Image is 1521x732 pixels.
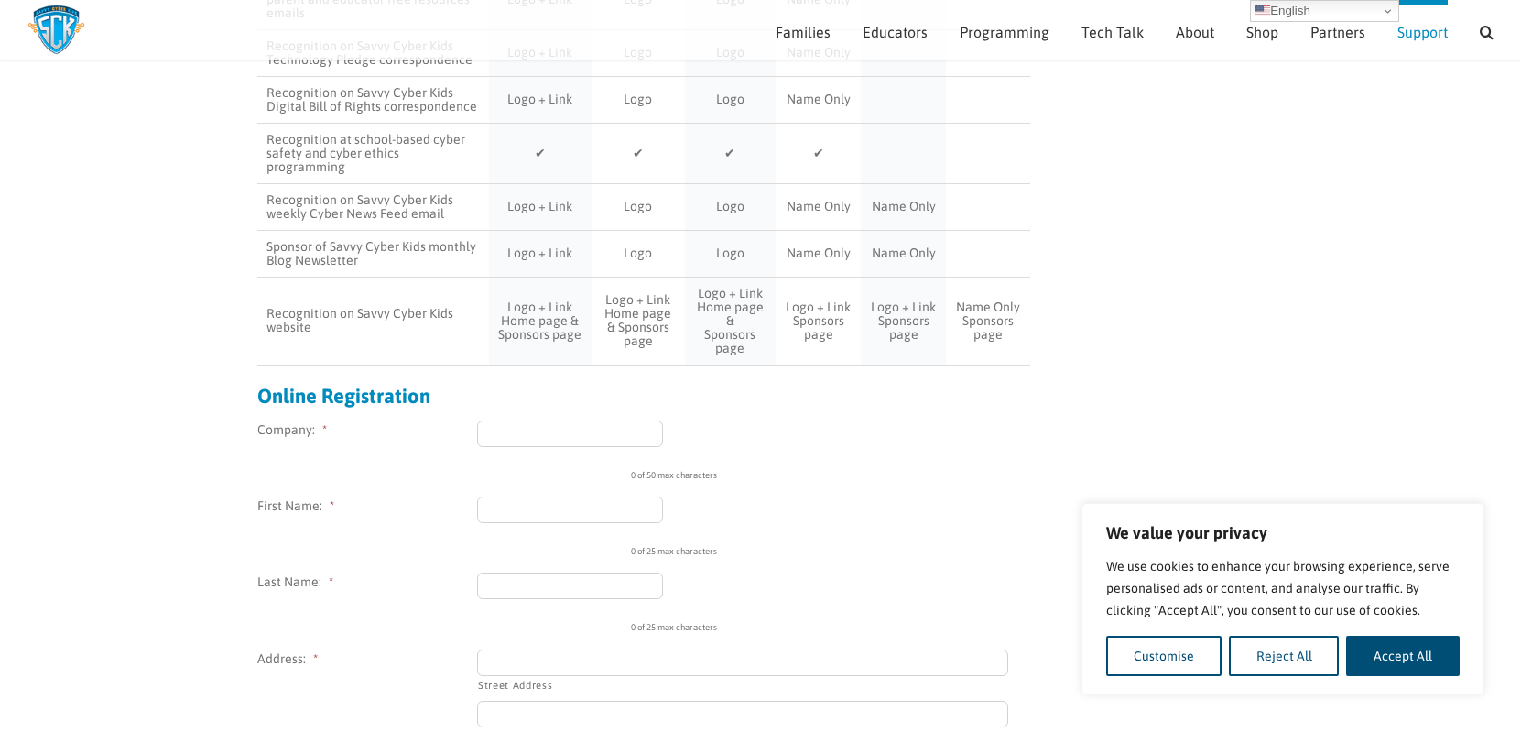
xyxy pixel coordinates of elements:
[1397,25,1448,39] span: Support
[685,277,777,365] td: Logo + Link Home page & Sponsors page
[257,650,477,669] label: Address:
[861,183,946,230] td: Name Only
[1255,4,1270,18] img: en
[776,277,861,365] td: Logo + Link Sponsors page
[489,183,592,230] td: Logo + Link
[257,123,489,183] td: Recognition at school-based cyber safety and cyber ethics programming
[685,76,777,123] td: Logo
[946,277,1030,365] td: Name Only Sponsors page
[489,230,592,277] td: Logo + Link
[1246,25,1278,39] span: Shop
[1106,522,1460,544] p: We value your privacy
[592,230,685,277] td: Logo
[1176,25,1214,39] span: About
[960,25,1049,39] span: Programming
[592,183,685,230] td: Logo
[257,384,430,408] strong: Online Registration
[863,25,928,39] span: Educators
[1310,25,1365,39] span: Partners
[776,123,861,183] td: ✔
[489,277,592,365] td: Logo + Link Home page & Sponsors page
[776,76,861,123] td: Name Only
[631,606,1120,634] div: 0 of 25 max characters
[257,421,477,440] label: Company:
[478,677,1008,693] label: Street Address
[776,25,831,39] span: Families
[592,123,685,183] td: ✔
[776,230,861,277] td: Name Only
[1106,636,1222,676] button: Customise
[631,454,1120,482] div: 0 of 50 max characters
[1106,555,1460,621] p: We use cookies to enhance your browsing experience, serve personalised ads or content, and analys...
[685,123,777,183] td: ✔
[592,76,685,123] td: Logo
[776,183,861,230] td: Name Only
[489,123,592,183] td: ✔
[257,573,477,592] label: Last Name:
[861,277,946,365] td: Logo + Link Sponsors page
[257,76,489,123] td: Recognition on Savvy Cyber Kids Digital Bill of Rights correspondence
[27,5,85,55] img: Savvy Cyber Kids Logo
[1081,25,1144,39] span: Tech Talk
[257,277,489,365] td: Recognition on Savvy Cyber Kids website
[685,230,777,277] td: Logo
[489,76,592,123] td: Logo + Link
[592,277,685,365] td: Logo + Link Home page & Sponsors page
[685,183,777,230] td: Logo
[1229,636,1340,676] button: Reject All
[257,230,489,277] td: Sponsor of Savvy Cyber Kids monthly Blog Newsletter
[1346,636,1460,676] button: Accept All
[257,497,477,516] label: First Name:
[861,230,946,277] td: Name Only
[631,530,1120,558] div: 0 of 25 max characters
[257,183,489,230] td: Recognition on Savvy Cyber Kids weekly Cyber News Feed email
